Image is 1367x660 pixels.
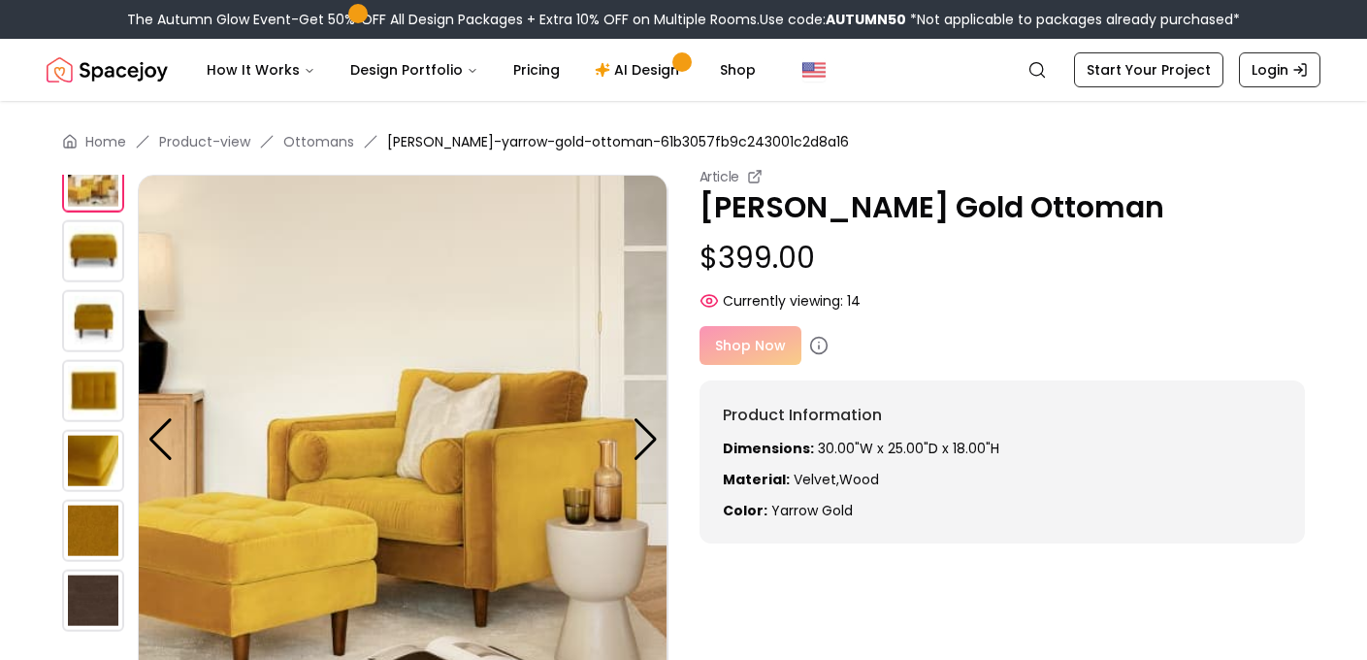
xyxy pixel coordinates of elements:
span: Velvet,Wood [794,470,879,489]
a: AI Design [579,50,700,89]
small: Article [700,167,740,186]
span: Currently viewing: [723,291,843,311]
p: $399.00 [700,241,1306,276]
a: Pricing [498,50,575,89]
span: *Not applicable to packages already purchased* [906,10,1240,29]
img: https://storage.googleapis.com/spacejoy-main/assets/61b3057fb9c243001c2d8a16/product_1_7h2giih694n [62,290,124,352]
strong: Color: [723,501,767,520]
a: Start Your Project [1074,52,1223,87]
p: [PERSON_NAME] Gold Ottoman [700,190,1306,225]
img: https://storage.googleapis.com/spacejoy-main/assets/61b3057fb9c243001c2d8a16/product_3_lof9cd5dk53k [62,430,124,492]
a: Shop [704,50,771,89]
img: https://storage.googleapis.com/spacejoy-main/assets/61b3057fb9c243001c2d8a16/product_5_p85j17798hoc [62,570,124,632]
img: United States [802,58,826,82]
img: https://storage.googleapis.com/spacejoy-main/assets/61b3057fb9c243001c2d8a16/product_4_mbbjll67l906 [62,500,124,562]
span: 14 [847,291,861,311]
strong: Material: [723,470,790,489]
span: Use code: [760,10,906,29]
button: How It Works [191,50,331,89]
span: [PERSON_NAME]-yarrow-gold-ottoman-61b3057fb9c243001c2d8a16 [387,132,849,151]
span: yarrow gold [771,501,853,520]
a: Login [1239,52,1320,87]
nav: Main [191,50,771,89]
a: Spacejoy [47,50,168,89]
a: Home [85,132,126,151]
nav: breadcrumb [62,132,1305,151]
b: AUTUMN50 [826,10,906,29]
img: https://storage.googleapis.com/spacejoy-main/assets/61b3057fb9c243001c2d8a16/product_3_n5db9ij7n9g [62,150,124,213]
a: Product-view [159,132,250,151]
img: https://storage.googleapis.com/spacejoy-main/assets/61b3057fb9c243001c2d8a16/product_2_4foln5fod1gd [62,360,124,422]
div: The Autumn Glow Event-Get 50% OFF All Design Packages + Extra 10% OFF on Multiple Rooms. [127,10,1240,29]
nav: Global [47,39,1320,101]
h6: Product Information [723,404,1283,427]
a: Ottomans [283,132,354,151]
p: 30.00"W x 25.00"D x 18.00"H [723,439,1283,458]
img: https://storage.googleapis.com/spacejoy-main/assets/61b3057fb9c243001c2d8a16/product_0_516doi4alkb [62,220,124,282]
strong: Dimensions: [723,439,814,458]
button: Design Portfolio [335,50,494,89]
img: Spacejoy Logo [47,50,168,89]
